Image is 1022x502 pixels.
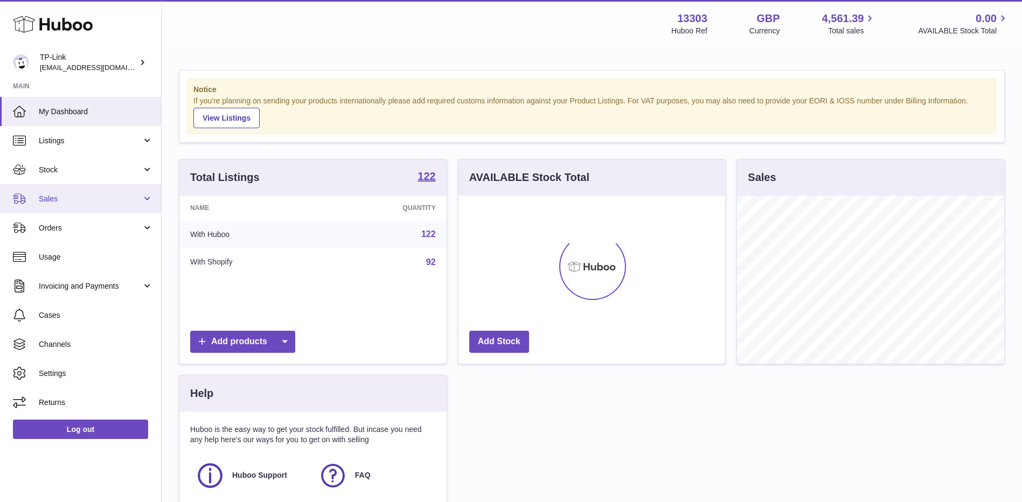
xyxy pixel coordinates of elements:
[355,470,371,480] span: FAQ
[232,470,287,480] span: Huboo Support
[39,252,153,262] span: Usage
[193,108,260,128] a: View Listings
[671,26,707,36] div: Huboo Ref
[469,170,589,185] h3: AVAILABLE Stock Total
[179,248,323,276] td: With Shopify
[39,136,142,146] span: Listings
[40,63,158,72] span: [EMAIL_ADDRESS][DOMAIN_NAME]
[756,11,780,26] strong: GBP
[39,310,153,320] span: Cases
[677,11,707,26] strong: 13303
[13,54,29,71] img: gaby.chen@tp-link.com
[822,11,864,26] span: 4,561.39
[190,424,436,445] p: Huboo is the easy way to get your stock fulfilled. But incase you need any help here's our ways f...
[421,229,436,239] a: 122
[190,386,213,401] h3: Help
[40,52,137,73] div: TP-Link
[193,96,990,128] div: If you're planning on sending your products internationally please add required customs informati...
[39,107,153,117] span: My Dashboard
[179,196,323,220] th: Name
[39,281,142,291] span: Invoicing and Payments
[748,170,776,185] h3: Sales
[39,368,153,379] span: Settings
[13,420,148,439] a: Log out
[196,461,308,490] a: Huboo Support
[828,26,876,36] span: Total sales
[318,461,430,490] a: FAQ
[39,398,153,408] span: Returns
[39,165,142,175] span: Stock
[749,26,780,36] div: Currency
[822,11,877,36] a: 4,561.39 Total sales
[179,220,323,248] td: With Huboo
[193,85,990,95] strong: Notice
[323,196,446,220] th: Quantity
[39,194,142,204] span: Sales
[190,331,295,353] a: Add products
[469,331,529,353] a: Add Stock
[418,171,435,182] strong: 122
[976,11,997,26] span: 0.00
[426,257,436,267] a: 92
[190,170,260,185] h3: Total Listings
[39,339,153,350] span: Channels
[39,223,142,233] span: Orders
[418,171,435,184] a: 122
[918,26,1009,36] span: AVAILABLE Stock Total
[918,11,1009,36] a: 0.00 AVAILABLE Stock Total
